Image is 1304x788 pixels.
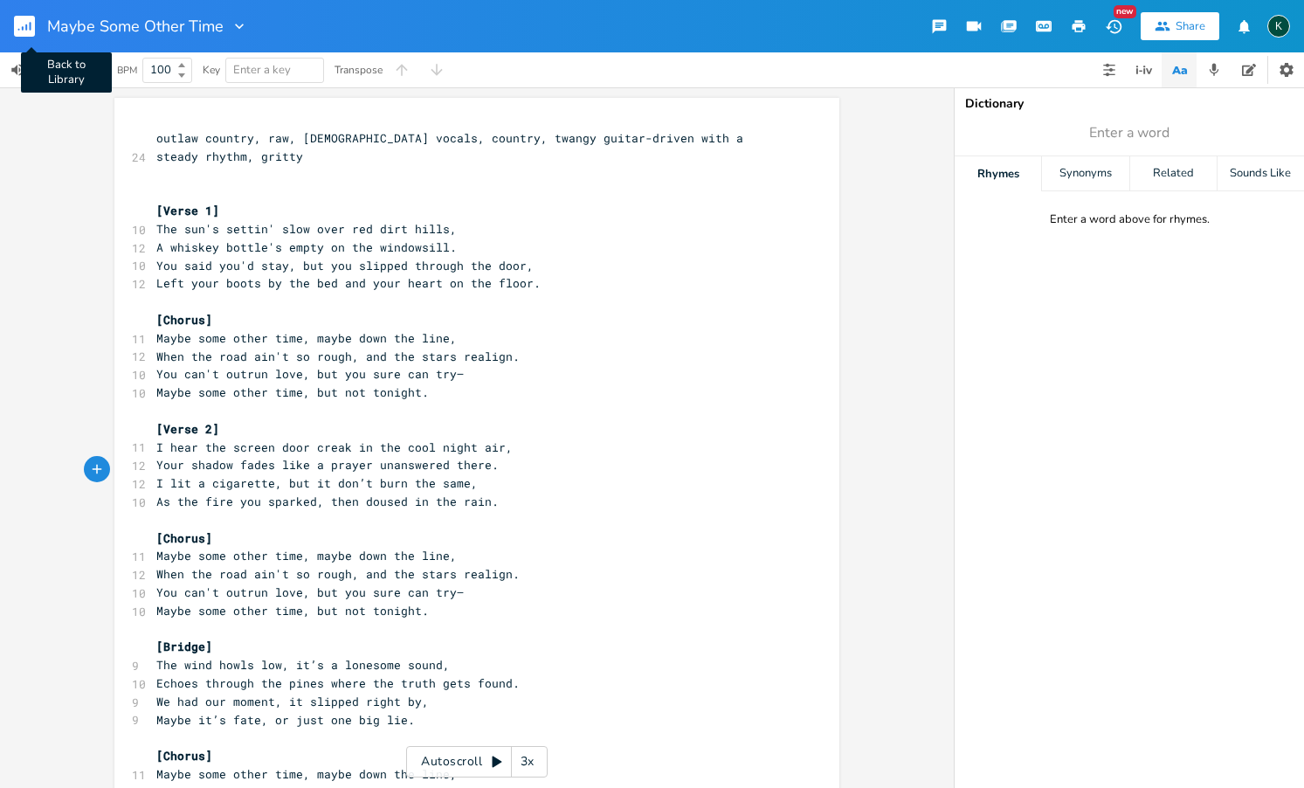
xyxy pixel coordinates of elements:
span: Enter a word [1089,123,1169,143]
span: Enter a key [233,62,291,78]
span: Maybe some other time, maybe down the line, [156,766,457,782]
span: Echoes through the pines where the truth gets found. [156,675,520,691]
div: Share [1176,18,1205,34]
span: I hear the screen door creak in the cool night air, [156,439,513,455]
div: Dictionary [965,98,1294,110]
span: Maybe some other time, maybe down the line, [156,330,457,346]
div: Rhymes [955,156,1041,191]
span: [Bridge] [156,639,212,654]
span: Left your boots by the bed and your heart on the floor. [156,275,541,291]
button: K [1267,6,1290,46]
div: BPM [117,66,137,75]
div: 3x [512,746,543,778]
span: I lit a cigarette, but it don’t burn the same, [156,475,478,491]
span: A whiskey bottle's empty on the windowsill. [156,239,457,255]
span: [Chorus] [156,748,212,764]
span: Maybe some other time, but not tonight. [156,384,429,400]
div: Transpose [335,65,383,75]
span: You can't outrun love, but you sure can try— [156,366,464,382]
span: You can't outrun love, but you sure can try— [156,584,464,600]
span: Maybe some other time, but not tonight. [156,603,429,619]
span: The wind howls low, it’s a lonesome sound, [156,657,450,673]
span: Maybe Some Other Time [47,18,224,34]
span: Maybe it’s fate, or just one big lie. [156,712,415,728]
span: We had our moment, it slipped right by, [156,694,429,709]
span: [Verse 1] [156,203,219,218]
span: Maybe some other time, maybe down the line, [156,548,457,563]
div: Sounds Like [1218,156,1304,191]
div: New [1114,5,1136,18]
span: Your shadow fades like a prayer unanswered there. [156,457,499,473]
span: When the road ain't so rough, and the stars realign. [156,566,520,582]
span: As the fire you sparked, then doused in the rain. [156,494,499,509]
span: [Verse 2] [156,421,219,437]
div: Synonyms [1042,156,1128,191]
div: Key [203,65,220,75]
button: Back to Library [14,5,49,47]
span: The sun's settin' slow over red dirt hills, [156,221,457,237]
button: Share [1141,12,1219,40]
span: [Chorus] [156,530,212,546]
button: New [1096,10,1131,42]
div: Koval [1267,15,1290,38]
div: Enter a word above for rhymes. [1050,212,1210,227]
div: Related [1130,156,1217,191]
div: Autoscroll [406,746,548,778]
span: When the road ain't so rough, and the stars realign. [156,349,520,364]
span: [Chorus] [156,312,212,328]
span: outlaw country, raw, [DEMOGRAPHIC_DATA] vocals, country, twangy guitar-driven with a steady rhyth... [156,130,750,164]
span: You said you'd stay, but you slipped through the door, [156,258,534,273]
